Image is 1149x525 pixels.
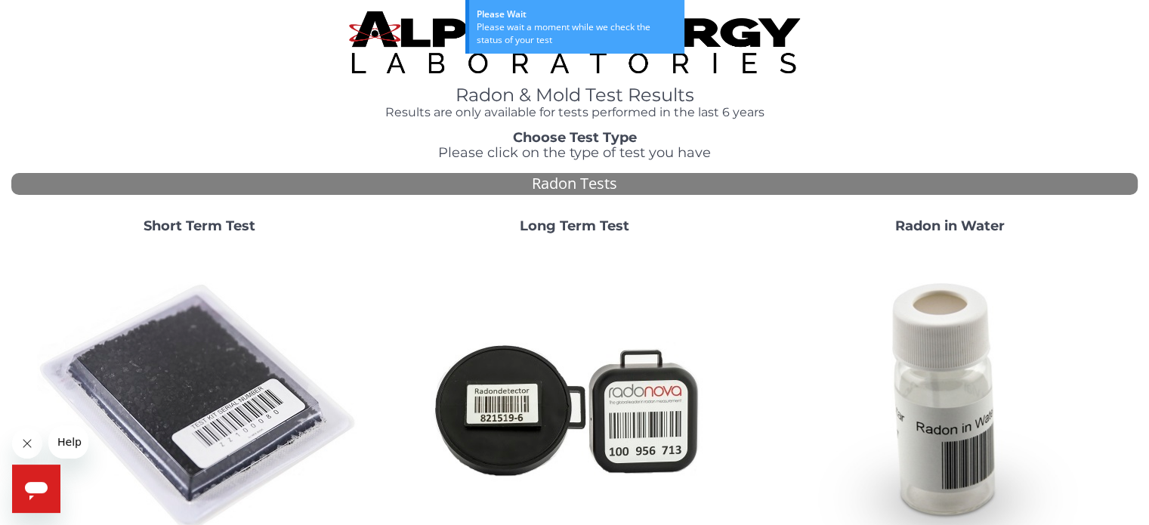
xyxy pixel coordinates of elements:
[520,218,629,234] strong: Long Term Test
[477,8,677,20] div: Please Wait
[349,106,799,119] h4: Results are only available for tests performed in the last 6 years
[12,465,60,513] iframe: Button to launch messaging window
[513,129,637,146] strong: Choose Test Type
[11,173,1138,195] div: Radon Tests
[349,11,799,73] img: TightCrop.jpg
[48,425,88,459] iframe: Message from company
[438,144,711,161] span: Please click on the type of test you have
[349,85,799,105] h1: Radon & Mold Test Results
[12,428,42,459] iframe: Close message
[144,218,255,234] strong: Short Term Test
[895,218,1005,234] strong: Radon in Water
[477,20,677,46] div: Please wait a moment while we check the status of your test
